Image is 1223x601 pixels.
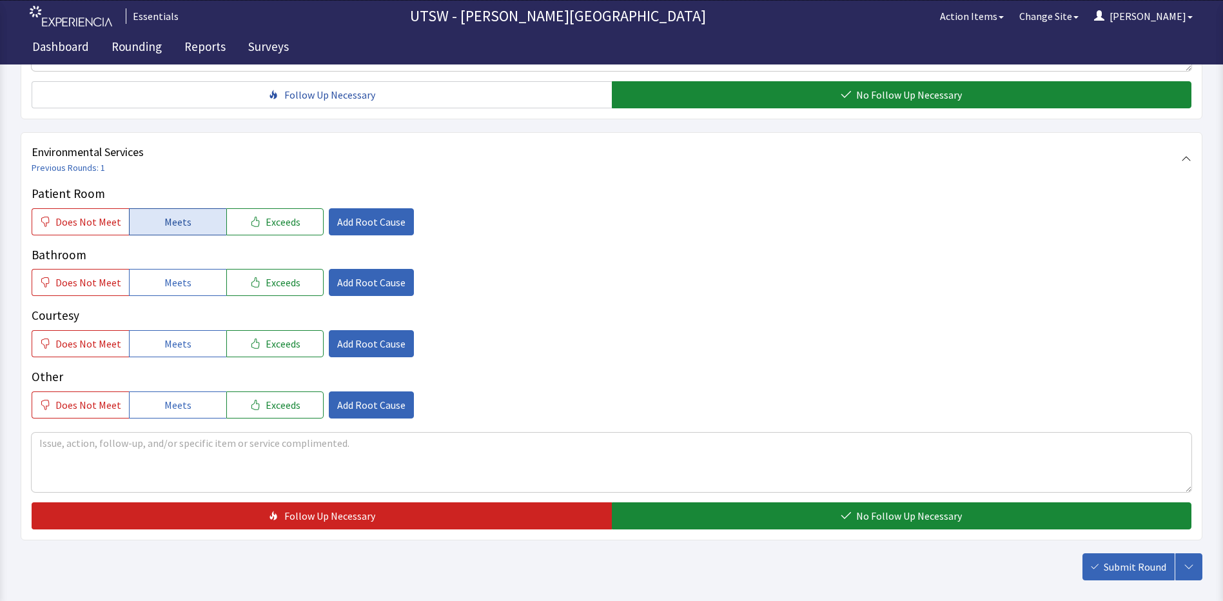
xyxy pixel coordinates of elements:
[164,397,191,413] span: Meets
[32,81,612,108] button: Follow Up Necessary
[226,208,324,235] button: Exceeds
[32,162,105,173] a: Previous Rounds: 1
[226,269,324,296] button: Exceeds
[1012,3,1086,29] button: Change Site
[856,87,962,103] span: No Follow Up Necessary
[30,6,112,27] img: experiencia_logo.png
[337,336,406,351] span: Add Root Cause
[932,3,1012,29] button: Action Items
[126,8,179,24] div: Essentials
[55,336,121,351] span: Does Not Meet
[1104,559,1166,575] span: Submit Round
[164,275,191,290] span: Meets
[329,330,414,357] button: Add Root Cause
[1086,3,1200,29] button: [PERSON_NAME]
[184,6,932,26] p: UTSW - [PERSON_NAME][GEOGRAPHIC_DATA]
[1082,553,1175,580] button: Submit Round
[32,306,1191,325] p: Courtesy
[32,269,129,296] button: Does Not Meet
[32,246,1191,264] p: Bathroom
[266,214,300,230] span: Exceeds
[329,391,414,419] button: Add Root Cause
[284,87,375,103] span: Follow Up Necessary
[266,336,300,351] span: Exceeds
[856,508,962,524] span: No Follow Up Necessary
[32,368,1191,386] p: Other
[266,275,300,290] span: Exceeds
[32,391,129,419] button: Does Not Meet
[129,330,226,357] button: Meets
[266,397,300,413] span: Exceeds
[284,508,375,524] span: Follow Up Necessary
[55,214,121,230] span: Does Not Meet
[164,214,191,230] span: Meets
[32,184,1191,203] p: Patient Room
[226,330,324,357] button: Exceeds
[612,81,1192,108] button: No Follow Up Necessary
[226,391,324,419] button: Exceeds
[23,32,99,64] a: Dashboard
[102,32,171,64] a: Rounding
[129,208,226,235] button: Meets
[55,397,121,413] span: Does Not Meet
[32,208,129,235] button: Does Not Meet
[164,336,191,351] span: Meets
[239,32,298,64] a: Surveys
[32,502,612,529] button: Follow Up Necessary
[337,275,406,290] span: Add Root Cause
[175,32,235,64] a: Reports
[55,275,121,290] span: Does Not Meet
[337,397,406,413] span: Add Root Cause
[32,330,129,357] button: Does Not Meet
[612,502,1192,529] button: No Follow Up Necessary
[329,208,414,235] button: Add Root Cause
[129,391,226,419] button: Meets
[329,269,414,296] button: Add Root Cause
[129,269,226,296] button: Meets
[337,214,406,230] span: Add Root Cause
[32,143,1181,161] span: Environmental Services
